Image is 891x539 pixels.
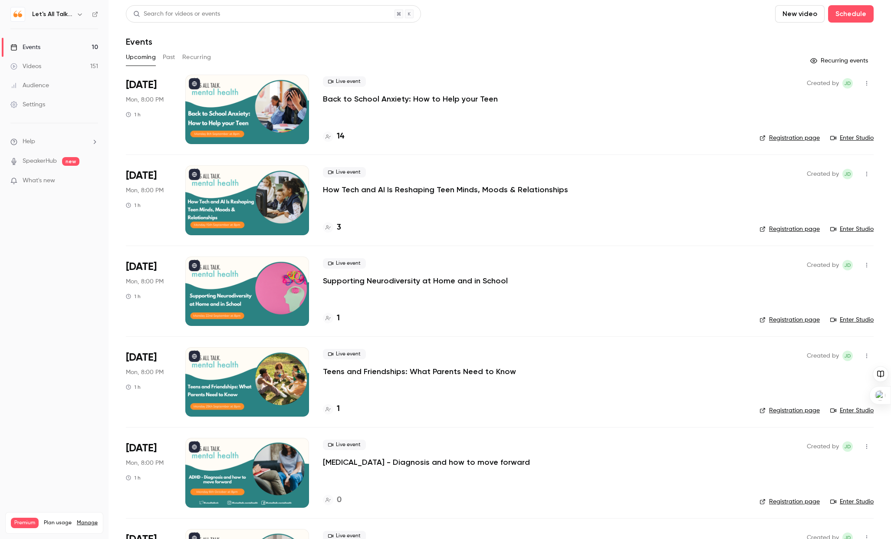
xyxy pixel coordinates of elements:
[775,5,825,23] button: New video
[842,351,853,361] span: Jenni Dunn
[844,441,851,452] span: JD
[323,457,530,467] a: [MEDICAL_DATA] - Diagnosis and how to move forward
[323,276,508,286] a: Supporting Neurodiversity at Home and in School
[759,134,820,142] a: Registration page
[126,474,141,481] div: 1 h
[126,368,164,377] span: Mon, 8:00 PM
[126,95,164,104] span: Mon, 8:00 PM
[44,519,72,526] span: Plan usage
[323,349,366,359] span: Live event
[759,406,820,415] a: Registration page
[126,75,171,144] div: Sep 8 Mon, 8:00 PM (Europe/London)
[337,312,340,324] h4: 1
[807,260,839,270] span: Created by
[126,351,157,365] span: [DATE]
[323,258,366,269] span: Live event
[844,169,851,179] span: JD
[32,10,73,19] h6: Let's All Talk Mental Health
[126,459,164,467] span: Mon, 8:00 PM
[88,177,98,185] iframe: Noticeable Trigger
[323,184,568,195] a: How Tech and AI Is Reshaping Teen Minds, Moods & Relationships
[11,7,25,21] img: Let's All Talk Mental Health
[126,384,141,391] div: 1 h
[807,78,839,89] span: Created by
[23,137,35,146] span: Help
[10,137,98,146] li: help-dropdown-opener
[323,94,498,104] a: Back to School Anxiety: How to Help your Teen
[807,351,839,361] span: Created by
[844,351,851,361] span: JD
[830,406,874,415] a: Enter Studio
[126,347,171,417] div: Sep 29 Mon, 8:00 PM (Europe/London)
[10,43,40,52] div: Events
[323,76,366,87] span: Live event
[182,50,211,64] button: Recurring
[126,293,141,300] div: 1 h
[126,186,164,195] span: Mon, 8:00 PM
[323,312,340,324] a: 1
[828,5,874,23] button: Schedule
[323,131,344,142] a: 14
[830,225,874,233] a: Enter Studio
[11,518,39,528] span: Premium
[126,441,157,455] span: [DATE]
[759,225,820,233] a: Registration page
[830,134,874,142] a: Enter Studio
[10,62,41,71] div: Videos
[842,169,853,179] span: Jenni Dunn
[133,10,220,19] div: Search for videos or events
[759,497,820,506] a: Registration page
[126,165,171,235] div: Sep 15 Mon, 8:00 PM (Europe/London)
[126,111,141,118] div: 1 h
[23,176,55,185] span: What's new
[10,81,49,90] div: Audience
[62,157,79,166] span: new
[126,202,141,209] div: 1 h
[844,260,851,270] span: JD
[807,441,839,452] span: Created by
[842,260,853,270] span: Jenni Dunn
[323,167,366,177] span: Live event
[126,50,156,64] button: Upcoming
[830,497,874,506] a: Enter Studio
[337,494,342,506] h4: 0
[323,494,342,506] a: 0
[807,169,839,179] span: Created by
[126,438,171,507] div: Oct 6 Mon, 8:00 PM (Europe/London)
[10,100,45,109] div: Settings
[126,256,171,326] div: Sep 22 Mon, 8:00 PM (Europe/London)
[337,403,340,415] h4: 1
[323,403,340,415] a: 1
[844,78,851,89] span: JD
[830,316,874,324] a: Enter Studio
[126,78,157,92] span: [DATE]
[323,440,366,450] span: Live event
[163,50,175,64] button: Past
[77,519,98,526] a: Manage
[806,54,874,68] button: Recurring events
[323,366,516,377] a: Teens and Friendships: What Parents Need to Know
[842,441,853,452] span: Jenni Dunn
[759,316,820,324] a: Registration page
[126,169,157,183] span: [DATE]
[126,260,157,274] span: [DATE]
[323,222,341,233] a: 3
[337,222,341,233] h4: 3
[126,277,164,286] span: Mon, 8:00 PM
[842,78,853,89] span: Jenni Dunn
[337,131,344,142] h4: 14
[126,36,152,47] h1: Events
[23,157,57,166] a: SpeakerHub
